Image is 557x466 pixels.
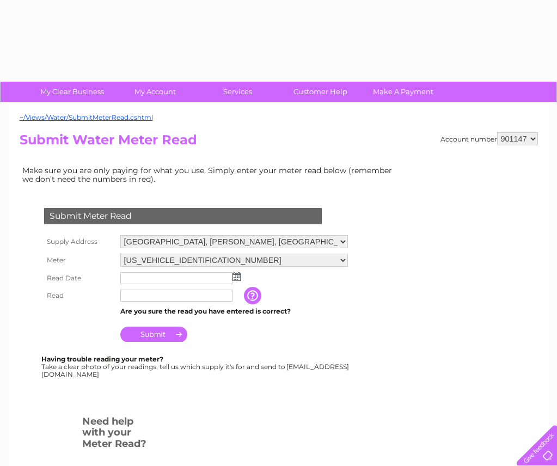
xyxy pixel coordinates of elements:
[244,287,264,304] input: Information
[41,355,351,378] div: Take a clear photo of your readings, tell us which supply it's for and send to [EMAIL_ADDRESS][DO...
[41,269,118,287] th: Read Date
[20,163,401,186] td: Make sure you are only paying for what you use. Simply enter your meter read below (remember we d...
[193,82,283,102] a: Services
[41,355,163,363] b: Having trouble reading your meter?
[41,287,118,304] th: Read
[20,113,153,121] a: ~/Views/Water/SubmitMeterRead.cshtml
[358,82,448,102] a: Make A Payment
[41,232,118,251] th: Supply Address
[41,251,118,269] th: Meter
[27,82,117,102] a: My Clear Business
[440,132,538,145] div: Account number
[20,132,538,153] h2: Submit Water Meter Read
[120,327,187,342] input: Submit
[232,272,241,281] img: ...
[276,82,365,102] a: Customer Help
[44,208,322,224] div: Submit Meter Read
[118,304,351,318] td: Are you sure the read you have entered is correct?
[82,414,149,455] h3: Need help with your Meter Read?
[110,82,200,102] a: My Account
